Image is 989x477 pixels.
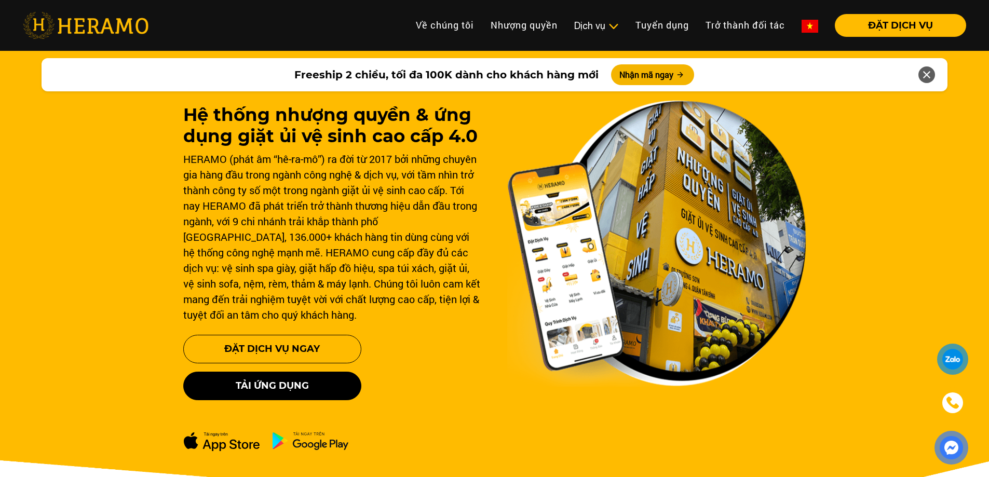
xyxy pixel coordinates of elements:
[611,64,694,85] button: Nhận mã ngay
[272,431,349,450] img: ch-dowload
[507,100,806,387] img: banner
[183,372,361,400] button: Tải ứng dụng
[183,431,260,452] img: apple-dowload
[835,14,966,37] button: ĐẶT DỊCH VỤ
[627,14,697,36] a: Tuyển dụng
[183,335,361,363] button: Đặt Dịch Vụ Ngay
[482,14,566,36] a: Nhượng quyền
[697,14,793,36] a: Trở thành đối tác
[183,104,482,147] h1: Hệ thống nhượng quyền & ứng dụng giặt ủi vệ sinh cao cấp 4.0
[802,20,818,33] img: vn-flag.png
[294,67,599,83] span: Freeship 2 chiều, tối đa 100K dành cho khách hàng mới
[827,21,966,30] a: ĐẶT DỊCH VỤ
[608,21,619,32] img: subToggleIcon
[183,151,482,322] div: HERAMO (phát âm “hê-ra-mô”) ra đời từ 2017 bởi những chuyên gia hàng đầu trong ngành công nghệ & ...
[574,19,619,33] div: Dịch vụ
[937,387,968,418] a: phone-icon
[408,14,482,36] a: Về chúng tôi
[23,12,148,39] img: heramo-logo.png
[945,394,961,411] img: phone-icon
